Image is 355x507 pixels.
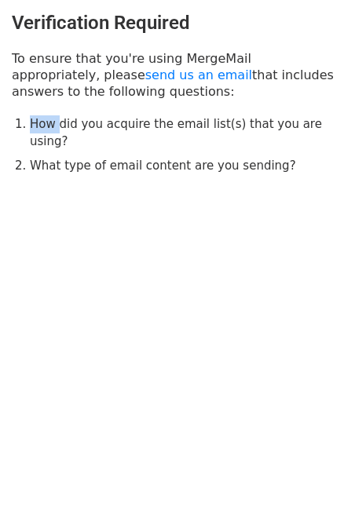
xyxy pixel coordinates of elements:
[276,432,355,507] iframe: Chat Widget
[12,50,343,100] p: To ensure that you're using MergeMail appropriately, please that includes answers to the followin...
[30,157,343,175] li: What type of email content are you sending?
[145,67,252,82] a: send us an email
[12,12,343,35] h3: Verification Required
[30,115,343,151] li: How did you acquire the email list(s) that you are using?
